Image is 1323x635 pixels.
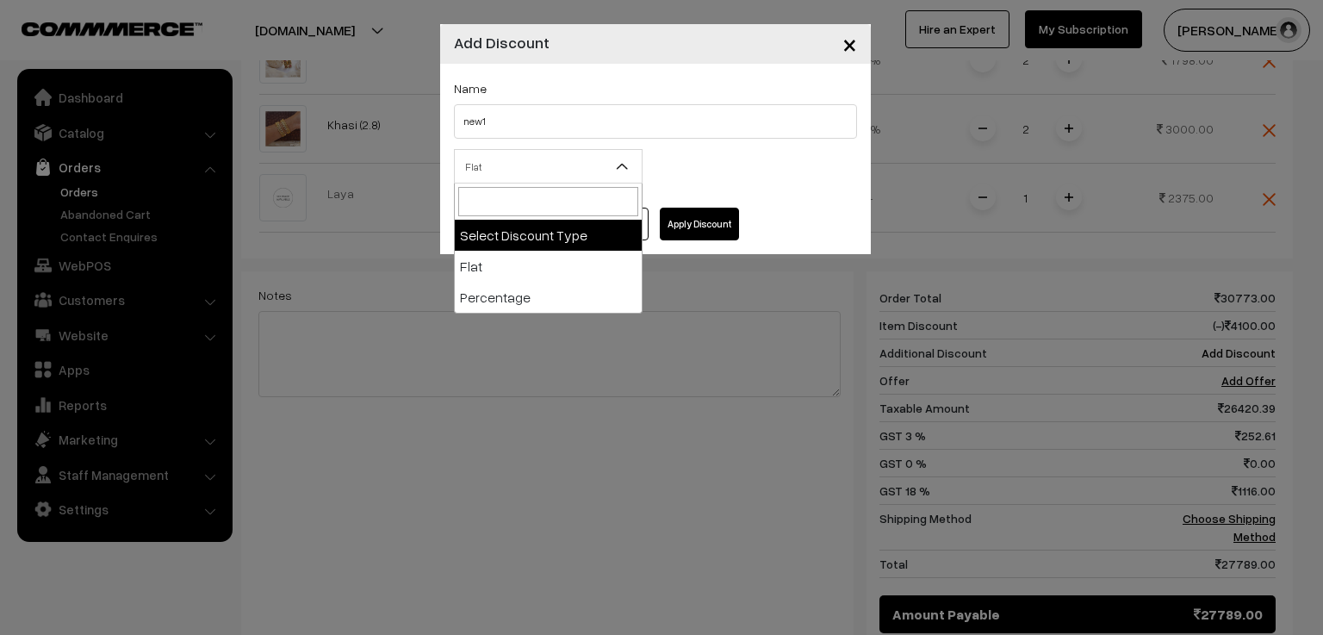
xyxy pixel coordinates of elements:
h4: Add Discount [454,31,550,54]
span: Flat [454,149,643,184]
span: Flat [455,152,642,182]
li: Flat [455,251,642,282]
li: Percentage [455,282,642,313]
input: Name [454,104,857,139]
label: Name [454,79,487,97]
button: Apply Discount [660,208,739,240]
button: Close [829,17,871,71]
span: × [842,28,857,59]
li: Select Discount Type [455,220,642,251]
